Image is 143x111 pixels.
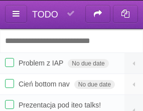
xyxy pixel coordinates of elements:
[5,79,14,88] label: Done
[68,59,108,68] span: No due date
[5,58,14,67] label: Done
[19,101,103,109] span: Prezentacja pod iteo talks!
[19,80,72,88] span: Cień bottom nav
[19,59,66,67] span: Problem z IAP
[5,100,14,109] label: Done
[74,80,115,89] span: No due date
[32,9,58,19] span: TODO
